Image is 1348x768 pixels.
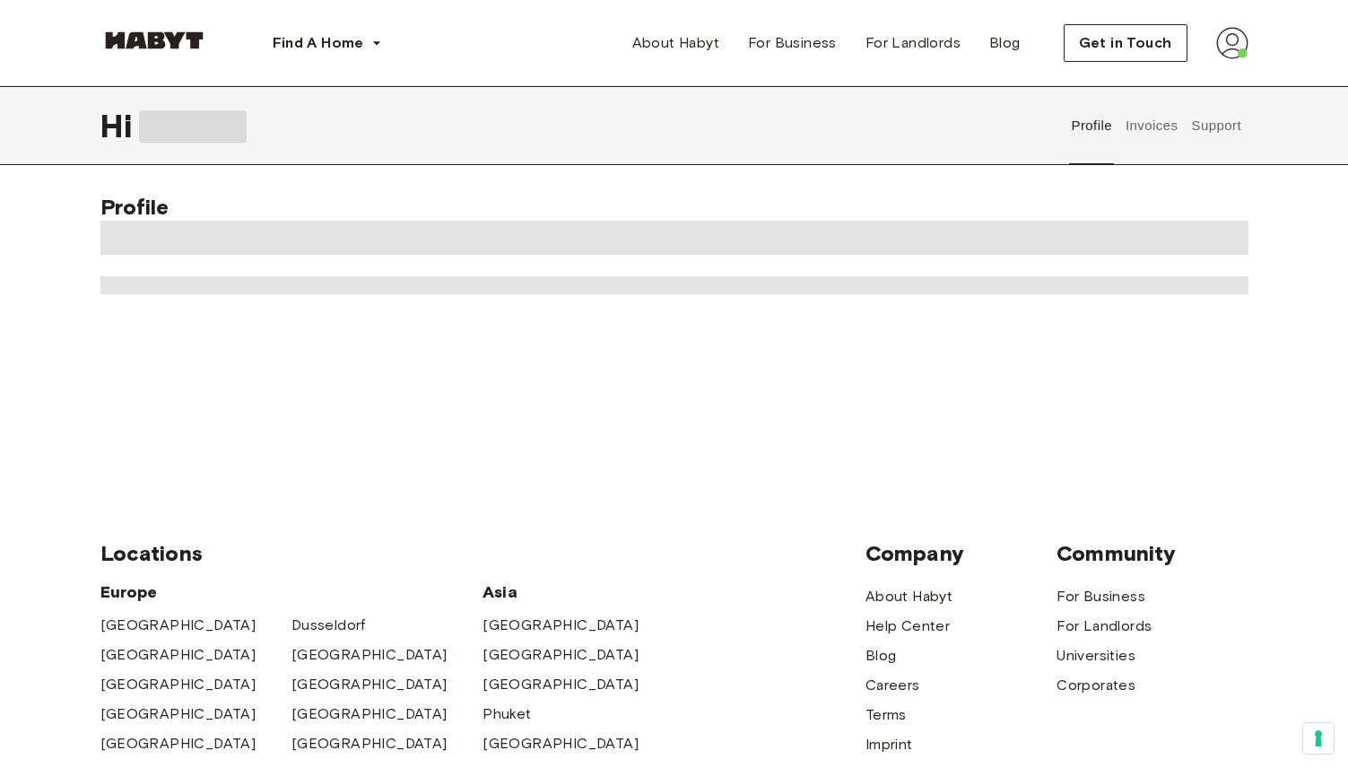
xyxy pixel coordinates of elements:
[1064,24,1187,62] button: Get in Touch
[865,645,897,667] a: Blog
[100,581,483,603] span: Europe
[100,107,139,144] span: Hi
[1057,615,1152,637] a: For Landlords
[1057,675,1135,696] a: Corporates
[258,25,396,61] button: Find A Home
[100,540,865,567] span: Locations
[632,32,719,54] span: About Habyt
[291,615,366,636] a: Dusseldorf
[989,32,1021,54] span: Blog
[483,733,639,755] a: [GEOGRAPHIC_DATA]
[865,734,913,755] a: Imprint
[865,704,907,726] a: Terms
[865,615,950,637] a: Help Center
[483,674,639,695] a: [GEOGRAPHIC_DATA]
[1216,27,1248,59] img: avatar
[100,674,257,695] a: [GEOGRAPHIC_DATA]
[748,32,837,54] span: For Business
[975,25,1035,61] a: Blog
[483,581,674,603] span: Asia
[1189,86,1244,165] button: Support
[291,644,448,666] a: [GEOGRAPHIC_DATA]
[483,703,531,725] a: Phuket
[291,674,448,695] a: [GEOGRAPHIC_DATA]
[100,615,257,636] a: [GEOGRAPHIC_DATA]
[1057,540,1248,567] span: Community
[1065,86,1248,165] div: user profile tabs
[865,675,920,696] a: Careers
[100,703,257,725] a: [GEOGRAPHIC_DATA]
[1057,645,1135,667] a: Universities
[100,31,208,49] img: Habyt
[865,586,952,607] a: About Habyt
[851,25,975,61] a: For Landlords
[865,32,961,54] span: For Landlords
[291,703,448,725] a: [GEOGRAPHIC_DATA]
[100,194,170,220] span: Profile
[1303,723,1334,754] button: Your consent preferences for tracking technologies
[1123,86,1179,165] button: Invoices
[100,644,257,666] a: [GEOGRAPHIC_DATA]
[1057,586,1145,607] a: For Business
[734,25,851,61] a: For Business
[273,32,364,54] span: Find A Home
[1069,86,1115,165] button: Profile
[100,733,257,755] a: [GEOGRAPHIC_DATA]
[618,25,734,61] a: About Habyt
[865,540,1057,567] span: Company
[483,615,639,636] a: [GEOGRAPHIC_DATA]
[291,733,448,755] a: [GEOGRAPHIC_DATA]
[483,644,639,666] a: [GEOGRAPHIC_DATA]
[1079,32,1172,54] span: Get in Touch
